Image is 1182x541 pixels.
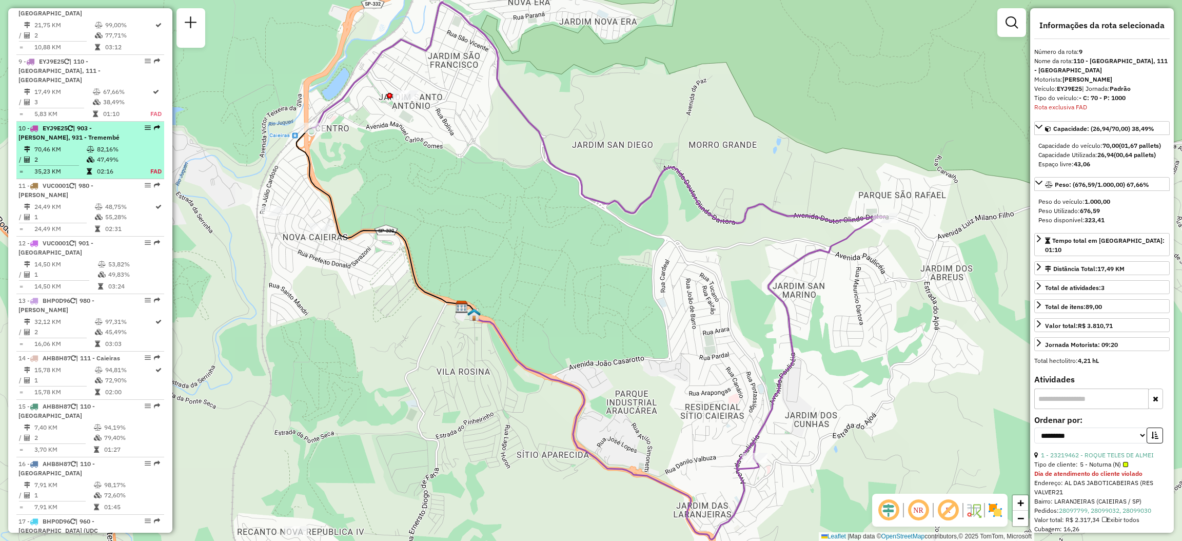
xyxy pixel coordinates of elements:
em: Opções [145,460,151,467]
td: 2 [34,30,94,41]
i: % de utilização da cubagem [95,377,103,383]
td: 16,06 KM [34,339,94,349]
i: Veículo já utilizado nesta sessão [71,461,76,467]
span: Ocultar NR [906,498,931,523]
i: % de utilização do peso [95,204,103,210]
label: Ordenar por: [1034,414,1170,426]
i: Tempo total em rota [95,341,100,347]
i: Distância Total [24,367,30,373]
div: Jornada Motorista: 09:20 [1045,340,1118,350]
i: Total de Atividades [24,272,30,278]
a: Zoom in [1013,495,1028,511]
i: Tempo total em rota [93,111,98,117]
td: 72,90% [105,375,154,385]
strong: (00,64 pallets) [1114,151,1156,159]
td: = [18,109,24,119]
td: 3 [34,97,92,107]
td: 15,78 KM [34,365,94,375]
span: | 980 - [PERSON_NAME] [18,182,93,199]
td: 01:27 [104,445,160,455]
i: % de utilização da cubagem [93,99,101,105]
a: Tempo total em [GEOGRAPHIC_DATA]: 01:10 [1034,233,1170,256]
a: Peso: (676,59/1.000,00) 67,66% [1034,177,1170,191]
td: 48,75% [105,202,154,212]
td: 82,16% [96,144,139,154]
div: Peso disponível: [1038,216,1166,225]
i: Veículo já utilizado nesta sessão [68,125,73,131]
div: Total de itens: [1045,302,1102,312]
i: % de utilização da cubagem [95,329,103,335]
em: Rota exportada [154,297,160,303]
span: Peso do veículo: [1038,198,1110,205]
td: 2 [34,433,93,443]
span: AHB8H87 [43,402,71,410]
td: 10,88 KM [34,42,94,52]
td: 98,17% [104,480,160,490]
img: FAD CDD Norte [467,308,481,321]
td: 03:03 [105,339,154,349]
em: Rota exportada [154,518,160,524]
em: Rota exportada [154,58,160,64]
div: Map data © contributors,© 2025 TomTom, Microsoft [819,532,1034,541]
em: Opções [145,403,151,409]
td: 53,82% [108,259,160,269]
i: Veículo já utilizado nesta sessão [71,355,76,361]
i: Tempo total em rota [87,168,92,175]
i: Tempo total em rota [95,226,100,232]
button: Ordem crescente [1147,428,1163,443]
a: Exibir filtros [1001,12,1022,33]
span: 10 - [18,124,120,141]
span: | 110 - [GEOGRAPHIC_DATA], 111 - [GEOGRAPHIC_DATA] [18,57,101,84]
td: 45,49% [105,327,154,337]
i: Rota otimizada [155,204,162,210]
div: Espaço livre: [1038,160,1166,169]
td: 5,83 KM [34,109,92,119]
td: / [18,212,24,222]
td: 7,91 KM [34,480,93,490]
em: Opções [145,518,151,524]
td: 24,49 KM [34,224,94,234]
a: Jornada Motorista: 09:20 [1034,337,1170,351]
div: Nome da rota: [1034,56,1170,75]
i: Veículo já utilizado nesta sessão [70,298,75,304]
span: | 111 - Caieiras [76,354,120,362]
em: Opções [145,240,151,246]
td: 15,78 KM [34,387,94,397]
td: 2 [34,154,86,165]
img: CDD Norte [455,300,468,314]
h4: Atividades [1034,375,1170,384]
span: Ocultar deslocamento [876,498,901,523]
div: Bairro: LARANJEIRAS (CAIEIRAS / SP) [1034,497,1170,506]
a: OpenStreetMap [881,533,925,540]
i: Rota otimizada [155,319,162,325]
i: Distância Total [24,22,30,28]
span: 14 - [18,354,120,362]
div: Pedidos: [1034,506,1170,515]
i: Distância Total [24,261,30,267]
div: Atividade não roteirizada - SUPERMERCADO SERVIDAO LTDA [310,223,336,234]
a: Nova sessão e pesquisa [181,12,201,35]
i: % de utilização da cubagem [87,157,94,163]
em: Opções [145,355,151,361]
div: Atividade não roteirizada - SUPERMERCADO SERVIDAO LTDA [261,206,286,216]
td: 14,50 KM [34,259,97,269]
div: Atividade não roteirizada - JOSE DAS VIRGENS [284,526,309,536]
a: Valor total:R$ 3.810,71 [1034,318,1170,332]
td: 03:12 [105,42,154,52]
td: 94,19% [104,422,160,433]
span: Peso: (676,59/1.000,00) 67,66% [1055,181,1149,188]
span: 13 - [18,297,94,314]
em: Rota exportada [154,182,160,188]
span: | [848,533,849,540]
a: Capacidade: (26,94/70,00) 38,49% [1034,121,1170,135]
i: % de utilização do peso [95,319,103,325]
div: Tipo de cliente: [1034,460,1170,469]
span: | 903 - [PERSON_NAME], 931 - Tremembé [18,124,120,141]
td: / [18,97,24,107]
div: Valor total: [1045,321,1113,331]
td: FAD [139,166,162,177]
td: / [18,269,24,280]
td: 70,46 KM [34,144,86,154]
strong: [PERSON_NAME] [1062,75,1112,83]
td: 55,28% [105,212,154,222]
